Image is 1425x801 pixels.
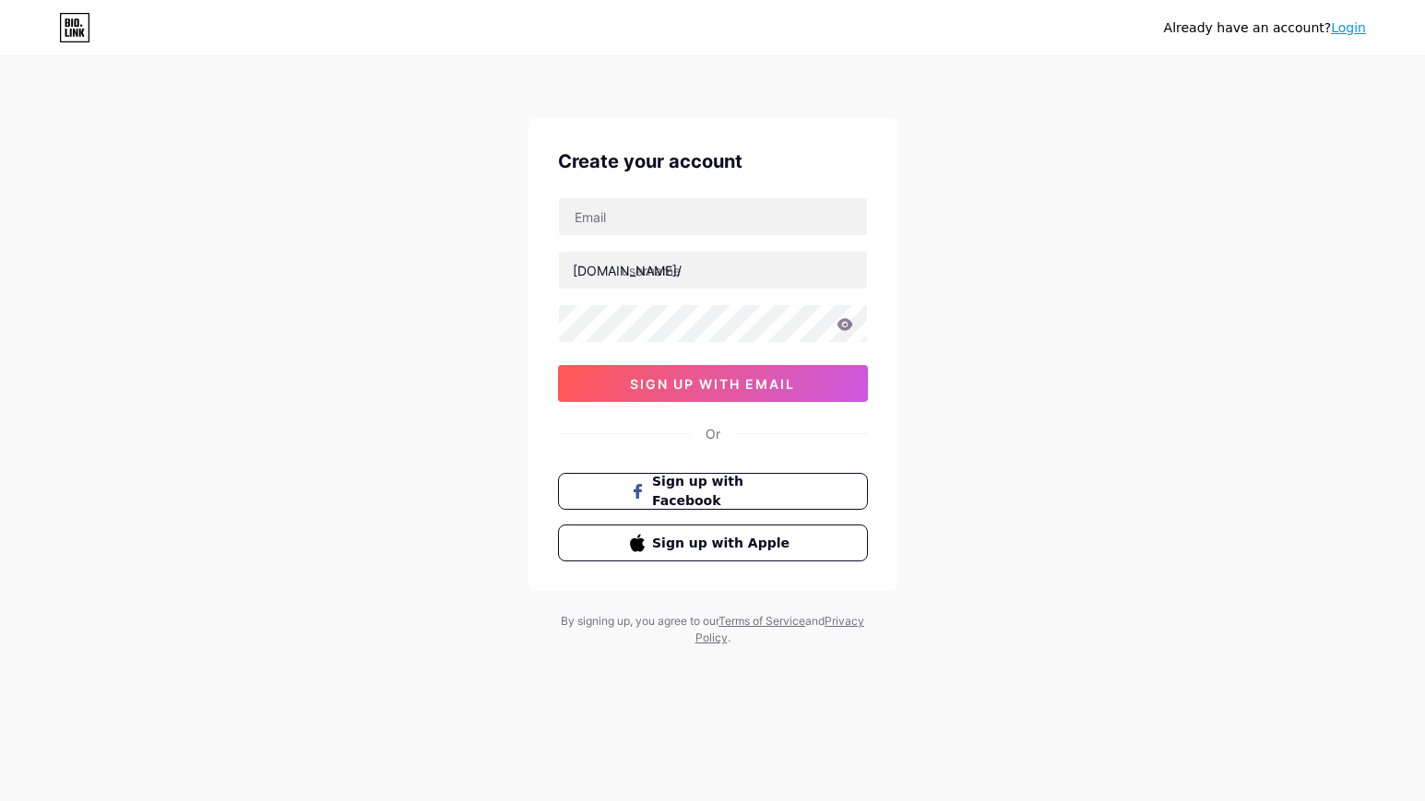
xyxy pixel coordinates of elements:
[558,365,868,402] button: sign up with email
[558,473,868,510] button: Sign up with Facebook
[718,614,805,628] a: Terms of Service
[558,524,868,561] button: Sign up with Apple
[559,198,867,235] input: Email
[559,252,867,289] input: username
[652,472,795,511] span: Sign up with Facebook
[556,613,870,646] div: By signing up, you agree to our and .
[1164,18,1366,38] div: Already have an account?
[573,261,682,280] div: [DOMAIN_NAME]/
[1331,20,1366,35] a: Login
[706,424,720,443] div: Or
[558,147,868,175] div: Create your account
[630,376,795,392] span: sign up with email
[652,534,795,553] span: Sign up with Apple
